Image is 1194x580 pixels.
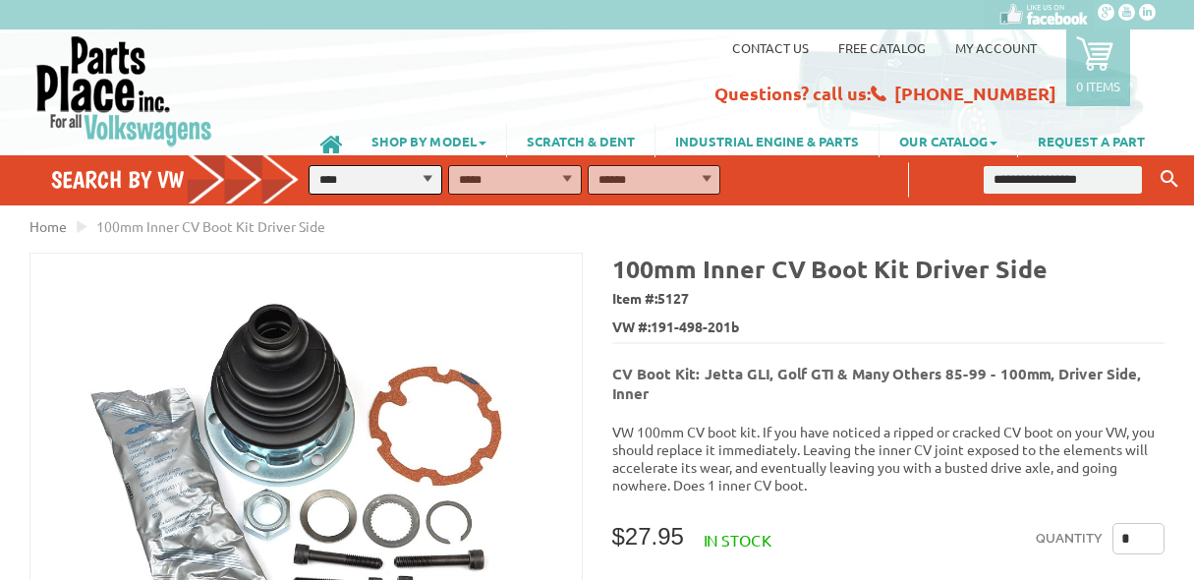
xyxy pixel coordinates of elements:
span: In stock [704,530,771,550]
a: 0 items [1066,29,1130,106]
b: 100mm Inner CV Boot Kit Driver Side [612,253,1048,284]
span: 5127 [657,289,689,307]
h4: Search by VW [51,165,313,194]
a: INDUSTRIAL ENGINE & PARTS [655,124,879,157]
span: Item #: [612,285,1166,314]
p: VW 100mm CV boot kit. If you have noticed a ripped or cracked CV boot on your VW, you should repl... [612,423,1166,493]
span: 100mm Inner CV Boot Kit Driver Side [96,217,325,235]
button: Keyword Search [1155,163,1184,196]
a: Free Catalog [838,39,926,56]
img: Parts Place Inc! [34,34,214,147]
a: REQUEST A PART [1018,124,1165,157]
a: Contact us [732,39,809,56]
span: VW #: [612,314,1166,342]
a: Home [29,217,67,235]
p: 0 items [1076,78,1120,94]
a: OUR CATALOG [880,124,1017,157]
a: SCRATCH & DENT [507,124,654,157]
a: SHOP BY MODEL [352,124,506,157]
label: Quantity [1036,523,1103,554]
span: $27.95 [612,523,684,550]
b: CV Boot Kit: Jetta GLI, Golf GTI & Many Others 85-99 - 100mm, Driver Side, Inner [612,364,1141,403]
span: 191-498-201b [651,317,739,337]
a: My Account [955,39,1037,56]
